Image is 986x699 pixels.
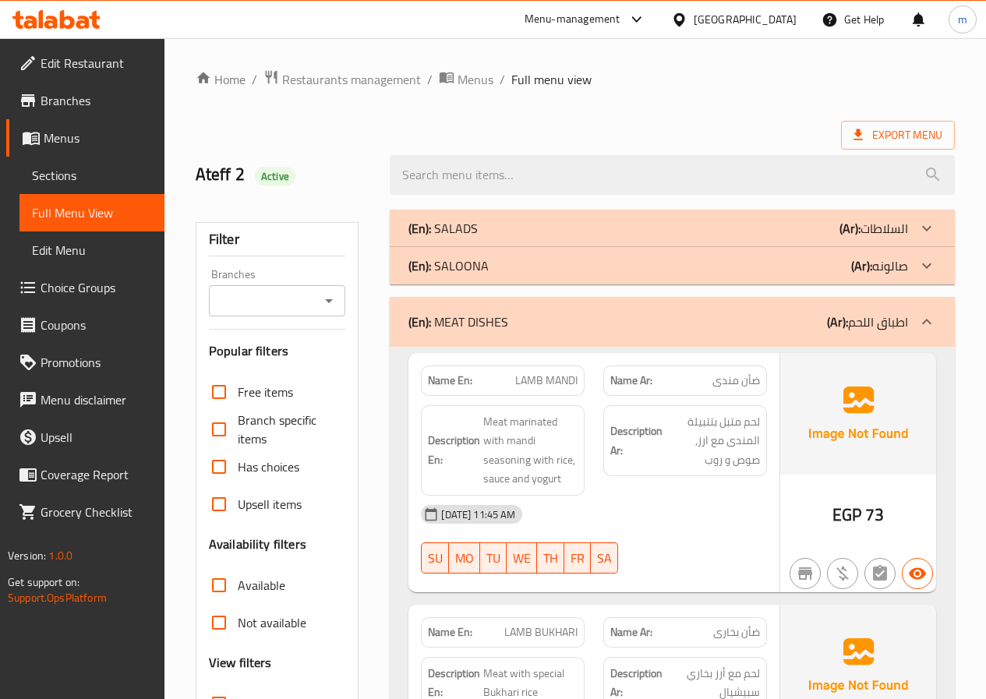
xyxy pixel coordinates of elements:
span: Export Menu [853,125,942,145]
span: LAMB BUKHARI [504,624,578,641]
span: TH [543,547,558,570]
span: Not available [238,613,306,632]
span: [DATE] 11:45 AM [435,507,521,522]
span: Branches [41,91,152,110]
span: Upsell items [238,495,302,514]
a: Coverage Report [6,456,164,493]
b: (Ar): [827,310,848,334]
p: السلاطات [839,219,908,238]
img: Ae5nvW7+0k+MAAAAAElFTkSuQmCC [780,353,936,475]
span: LAMB MANDI [515,372,578,389]
a: Menu disclaimer [6,381,164,418]
span: Edit Restaurant [41,54,152,72]
button: WE [507,542,537,574]
li: / [427,70,433,89]
a: Home [196,70,246,89]
span: Restaurants management [282,70,421,89]
a: Sections [19,157,164,194]
span: Promotions [41,353,152,372]
a: Branches [6,82,164,119]
strong: Description Ar: [610,422,663,460]
span: Meat marinated with mandi seasoning with rice, sauce and yogurt [483,412,578,489]
h3: View filters [209,654,272,672]
span: ضأن بخارى [713,624,760,641]
span: Menu disclaimer [41,390,152,409]
a: Coupons [6,306,164,344]
b: (Ar): [839,217,861,240]
strong: Name En: [428,624,472,641]
div: (En): MEAT DISHES(Ar):اطباق اللحم [390,297,955,347]
li: / [500,70,505,89]
h2: Ateff 2 [196,163,372,186]
button: Not branch specific item [790,558,821,589]
li: / [252,70,257,89]
span: Version: [8,545,46,566]
span: TU [486,547,500,570]
a: Full Menu View [19,194,164,231]
span: Free items [238,383,293,401]
a: Promotions [6,344,164,381]
a: Edit Menu [19,231,164,269]
span: WE [513,547,531,570]
button: Available [902,558,933,589]
div: Active [255,167,295,185]
button: TH [537,542,564,574]
span: ضأن مندى [712,372,760,389]
span: Active [255,169,295,184]
nav: breadcrumb [196,69,955,90]
a: Choice Groups [6,269,164,306]
p: SALOONA [408,256,489,275]
button: Purchased item [827,558,858,589]
span: Has choices [238,457,299,476]
span: Grocery Checklist [41,503,152,521]
span: SU [428,547,443,570]
a: Edit Restaurant [6,44,164,82]
button: Open [318,290,340,312]
button: Not has choices [864,558,896,589]
button: SU [421,542,449,574]
span: Coverage Report [41,465,152,484]
button: SA [591,542,618,574]
span: Full menu view [511,70,592,89]
button: MO [449,542,480,574]
strong: Description En: [428,431,480,469]
div: (En): SALADS(Ar):السلاطات [390,210,955,247]
span: MO [455,547,474,570]
div: Menu-management [525,10,620,29]
span: Full Menu View [32,203,152,222]
h3: Popular filters [209,342,346,360]
div: (En): SALOONA(Ar):صالونه [390,247,955,284]
div: Filter [209,223,346,256]
a: Menus [6,119,164,157]
span: Get support on: [8,572,80,592]
input: search [390,155,955,195]
span: Export Menu [841,121,955,150]
span: Upsell [41,428,152,447]
a: Grocery Checklist [6,493,164,531]
button: FR [564,542,591,574]
button: TU [480,542,507,574]
span: FR [571,547,585,570]
a: Restaurants management [263,69,421,90]
span: Available [238,576,285,595]
strong: Name En: [428,372,472,389]
p: MEAT DISHES [408,312,508,331]
b: (Ar): [851,254,872,277]
strong: Name Ar: [610,624,652,641]
span: SA [597,547,612,570]
span: Branch specific items [238,411,334,448]
span: EGP [832,500,861,530]
span: Coupons [41,316,152,334]
span: Menus [458,70,493,89]
span: Edit Menu [32,241,152,259]
strong: Name Ar: [610,372,652,389]
span: Sections [32,166,152,185]
p: اطباق اللحم [827,312,908,331]
b: (En): [408,310,431,334]
b: (En): [408,217,431,240]
span: m [958,11,967,28]
span: 73 [865,500,884,530]
p: SALADS [408,219,478,238]
span: Choice Groups [41,278,152,297]
span: لحم متبل بتتبيلة المندى مع ارز, صوص و روب [666,412,760,470]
